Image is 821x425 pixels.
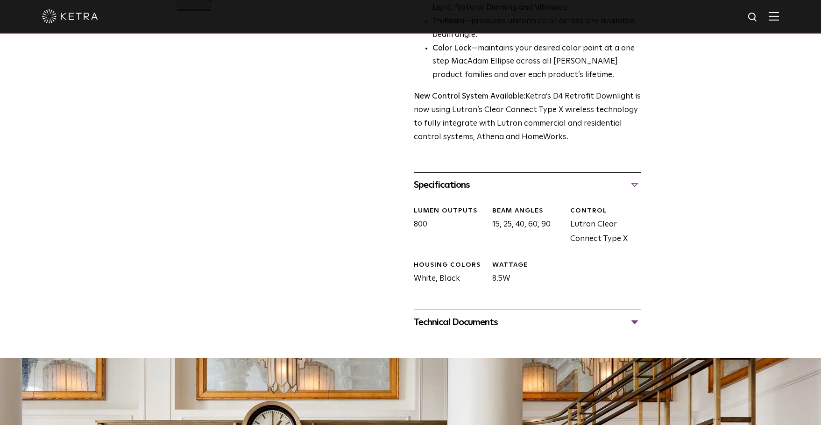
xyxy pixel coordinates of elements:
li: —maintains your desired color point at a one step MacAdam Ellipse across all [PERSON_NAME] produc... [432,42,641,83]
p: Ketra’s D4 Retrofit Downlight is now using Lutron’s Clear Connect Type X wireless technology to f... [414,90,641,144]
strong: Color Lock [432,44,471,52]
img: search icon [747,12,759,23]
div: Technical Documents [414,315,641,330]
div: Lutron Clear Connect Type X [563,206,641,247]
div: White, Black [407,261,485,286]
div: 800 [407,206,485,247]
img: ketra-logo-2019-white [42,9,98,23]
div: 8.5W [485,261,563,286]
div: WATTAGE [492,261,563,270]
div: LUMEN OUTPUTS [414,206,485,216]
div: CONTROL [570,206,641,216]
div: Specifications [414,177,641,192]
strong: New Control System Available: [414,92,525,100]
img: Hamburger%20Nav.svg [769,12,779,21]
div: 15, 25, 40, 60, 90 [485,206,563,247]
div: Beam Angles [492,206,563,216]
div: HOUSING COLORS [414,261,485,270]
